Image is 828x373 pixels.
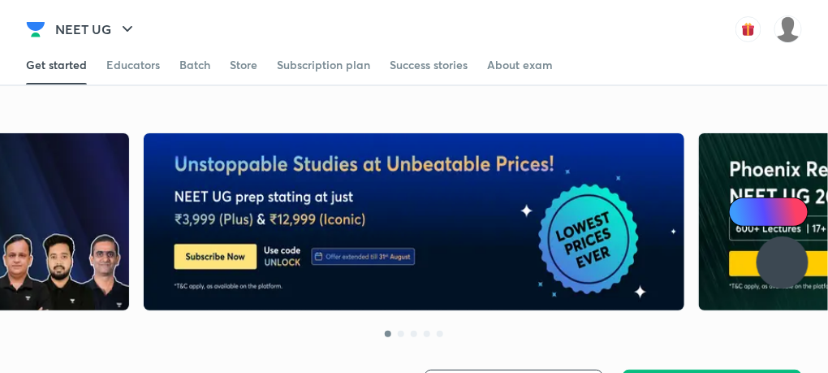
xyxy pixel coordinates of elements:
[230,57,257,73] div: Store
[735,16,761,42] img: avatar
[487,57,553,73] div: About exam
[26,57,87,73] div: Get started
[179,57,210,73] div: Batch
[106,46,160,85] a: Educators
[729,197,809,227] a: Ai Doubts
[26,20,45,39] img: Company Logo
[106,57,160,73] div: Educators
[230,46,257,85] a: Store
[390,46,468,85] a: Success stories
[26,46,87,85] a: Get started
[739,206,752,219] img: Icon
[390,57,468,73] div: Success stories
[774,15,802,43] img: VAISHNAVI DWIVEDI
[277,57,370,73] div: Subscription plan
[487,46,553,85] a: About exam
[179,46,210,85] a: Batch
[45,13,147,46] button: NEET UG
[277,46,370,85] a: Subscription plan
[756,206,799,219] span: Ai Doubts
[773,253,792,272] img: ttu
